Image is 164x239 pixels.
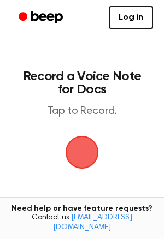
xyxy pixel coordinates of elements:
h1: Record a Voice Note for Docs [20,70,144,96]
a: Log in [109,6,153,29]
span: Contact us [7,213,157,232]
p: Tap to Record. [20,105,144,118]
a: [EMAIL_ADDRESS][DOMAIN_NAME] [53,214,132,231]
button: Beep Logo [66,136,98,169]
a: Beep [11,7,73,28]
